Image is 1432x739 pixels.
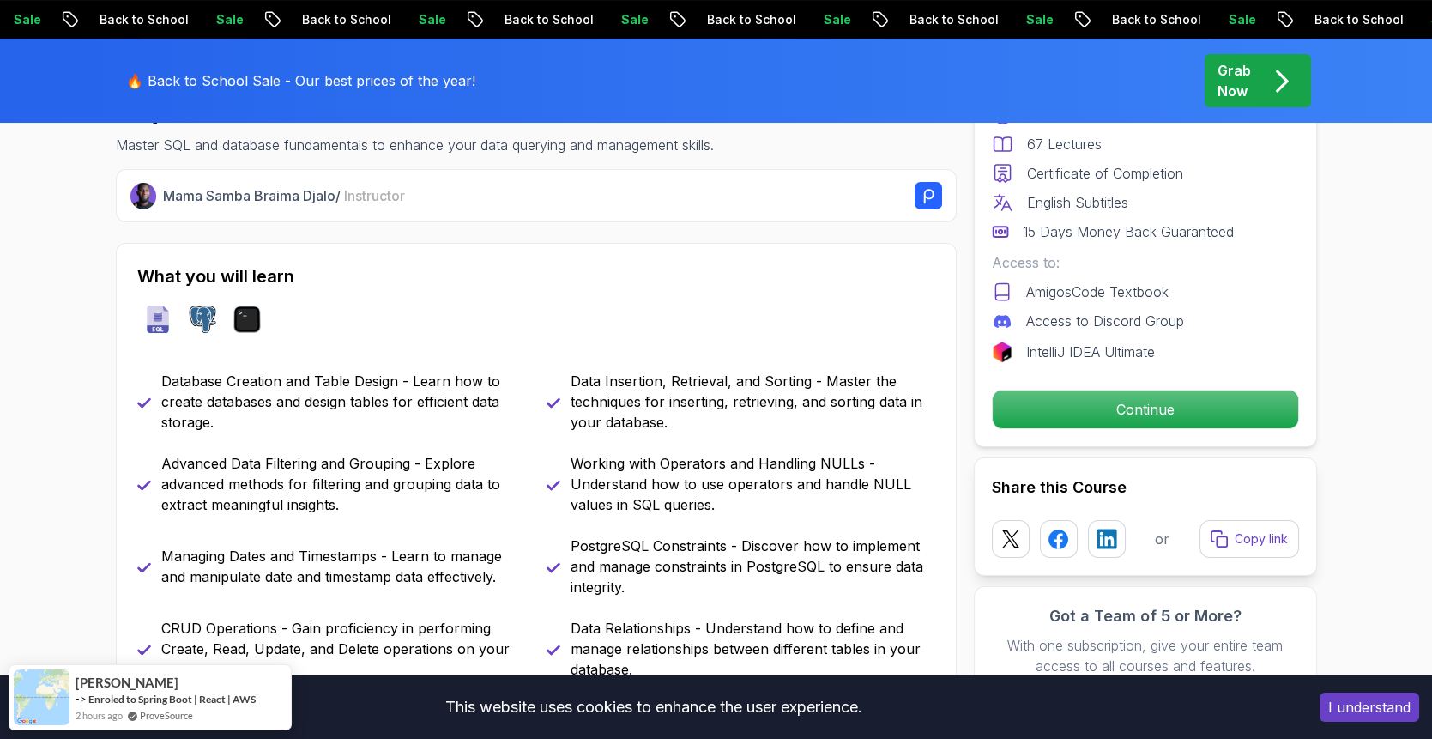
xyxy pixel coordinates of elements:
img: terminal logo [233,306,261,333]
p: CRUD Operations - Gain proficiency in performing Create, Read, Update, and Delete operations on y... [161,618,526,680]
span: Instructor [344,187,405,204]
p: Mama Samba Braima Djalo / [163,185,405,206]
button: Copy link [1199,520,1299,558]
img: postgres logo [189,306,216,333]
p: IntelliJ IDEA Ultimate [1026,342,1155,362]
p: Access to: [992,252,1299,273]
p: Access to Discord Group [1026,311,1184,331]
p: Certificate of Completion [1027,163,1183,184]
p: PostgreSQL Constraints - Discover how to implement and manage constraints in PostgreSQL to ensure... [571,536,935,597]
h1: SQL and Databases Fundamentals [116,94,714,128]
p: Managing Dates and Timestamps - Learn to manage and manipulate date and timestamp data effectively. [161,546,526,587]
h2: Share this Course [992,476,1299,500]
p: Back to School [1297,11,1414,28]
p: Sale [807,11,861,28]
p: Back to School [690,11,807,28]
p: Sale [199,11,254,28]
img: Nelson Djalo [130,183,157,209]
button: Accept cookies [1320,693,1419,722]
h3: Got a Team of 5 or More? [992,604,1299,628]
p: AmigosCode Textbook [1026,282,1169,302]
p: Database Creation and Table Design - Learn how to create databases and design tables for efficien... [161,371,526,433]
img: sql logo [144,306,172,333]
h2: What you will learn [137,264,935,288]
p: 15 Days Money Back Guaranteed [1023,221,1234,242]
p: Working with Operators and Handling NULLs - Understand how to use operators and handle NULL value... [571,453,935,515]
p: Advanced Data Filtering and Grouping - Explore advanced methods for filtering and grouping data t... [161,453,526,515]
p: Data Insertion, Retrieval, and Sorting - Master the techniques for inserting, retrieving, and sor... [571,371,935,433]
p: Sale [1211,11,1266,28]
p: Master SQL and database fundamentals to enhance your data querying and management skills. [116,135,714,155]
p: Back to School [285,11,402,28]
div: This website uses cookies to enhance the user experience. [13,688,1294,726]
p: Sale [1009,11,1064,28]
p: Back to School [892,11,1009,28]
button: Continue [992,390,1299,429]
span: [PERSON_NAME] [76,675,178,690]
span: 2 hours ago [76,708,123,723]
a: ProveSource [140,708,193,723]
p: 67 Lectures [1027,134,1102,154]
p: With one subscription, give your entire team access to all courses and features. [992,635,1299,676]
img: provesource social proof notification image [14,669,69,725]
p: Data Relationships - Understand how to define and manage relationships between different tables i... [571,618,935,680]
p: Back to School [1095,11,1211,28]
p: Grab Now [1218,60,1251,101]
p: Continue [993,391,1298,428]
img: jetbrains logo [992,342,1012,362]
p: Copy link [1235,530,1288,548]
p: or [1155,529,1169,549]
p: Back to School [487,11,604,28]
a: Enroled to Spring Boot | React | AWS [88,692,256,706]
span: -> [76,692,87,706]
p: Sale [402,11,456,28]
p: English Subtitles [1027,192,1128,213]
p: Back to School [82,11,199,28]
p: 🔥 Back to School Sale - Our best prices of the year! [126,70,475,91]
p: Sale [604,11,659,28]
